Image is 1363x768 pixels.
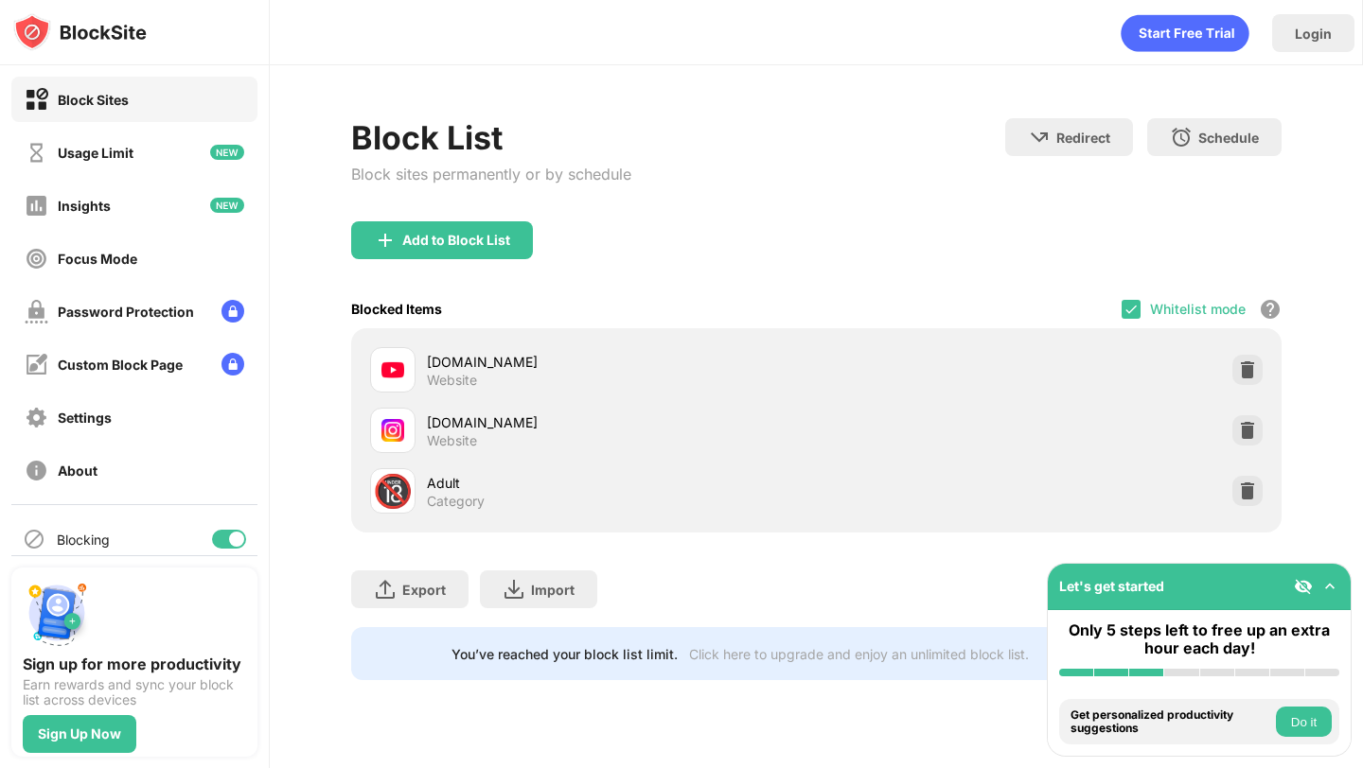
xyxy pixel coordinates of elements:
div: You’ve reached your block list limit. [451,646,678,662]
div: Adult [427,473,816,493]
div: Password Protection [58,304,194,320]
img: new-icon.svg [210,145,244,160]
div: Insights [58,198,111,214]
img: customize-block-page-off.svg [25,353,48,376]
img: insights-off.svg [25,194,48,218]
div: Focus Mode [58,251,137,267]
div: Get personalized productivity suggestions [1071,708,1271,736]
img: focus-off.svg [25,247,48,271]
div: Blocking [57,532,110,548]
div: Redirect [1056,130,1110,146]
img: lock-menu.svg [221,353,244,375]
img: omni-setup-toggle.svg [1320,577,1339,596]
div: Website [427,372,477,389]
div: Block Sites [58,92,129,108]
div: Custom Block Page [58,357,183,373]
div: [DOMAIN_NAME] [427,352,816,372]
img: time-usage-off.svg [25,141,48,165]
div: Block sites permanently or by schedule [351,165,631,183]
div: Import [531,582,575,598]
img: push-signup.svg [23,579,91,647]
div: Sign up for more productivity [23,655,246,673]
img: block-on.svg [25,88,48,112]
img: eye-not-visible.svg [1294,577,1313,596]
div: Whitelist mode [1150,301,1246,317]
div: Blocked Items [351,301,442,317]
div: Category [427,493,485,510]
button: Do it [1276,707,1332,737]
img: check.svg [1124,302,1139,317]
img: favicons [381,358,404,381]
img: favicons [381,419,404,442]
div: Login [1295,26,1332,42]
div: Only 5 steps left to free up an extra hour each day! [1059,621,1339,657]
div: About [58,463,97,479]
div: [DOMAIN_NAME] [427,412,816,432]
img: password-protection-off.svg [25,300,48,323]
img: settings-off.svg [25,406,48,429]
img: about-off.svg [25,459,48,482]
div: animation [1121,14,1249,52]
div: Block List [351,118,631,157]
div: Earn rewards and sync your block list across devices [23,677,246,707]
div: Add to Block List [402,233,510,248]
div: Export [402,582,446,598]
div: Click here to upgrade and enjoy an unlimited block list. [689,646,1029,662]
div: Sign Up Now [38,726,121,742]
div: Usage Limit [58,145,133,161]
div: Schedule [1198,130,1259,146]
img: logo-blocksite.svg [13,13,147,51]
div: Let's get started [1059,578,1164,594]
img: new-icon.svg [210,198,244,213]
img: blocking-icon.svg [23,528,45,550]
img: lock-menu.svg [221,300,244,323]
div: Settings [58,410,112,426]
div: 🔞 [373,472,413,511]
div: Website [427,432,477,449]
